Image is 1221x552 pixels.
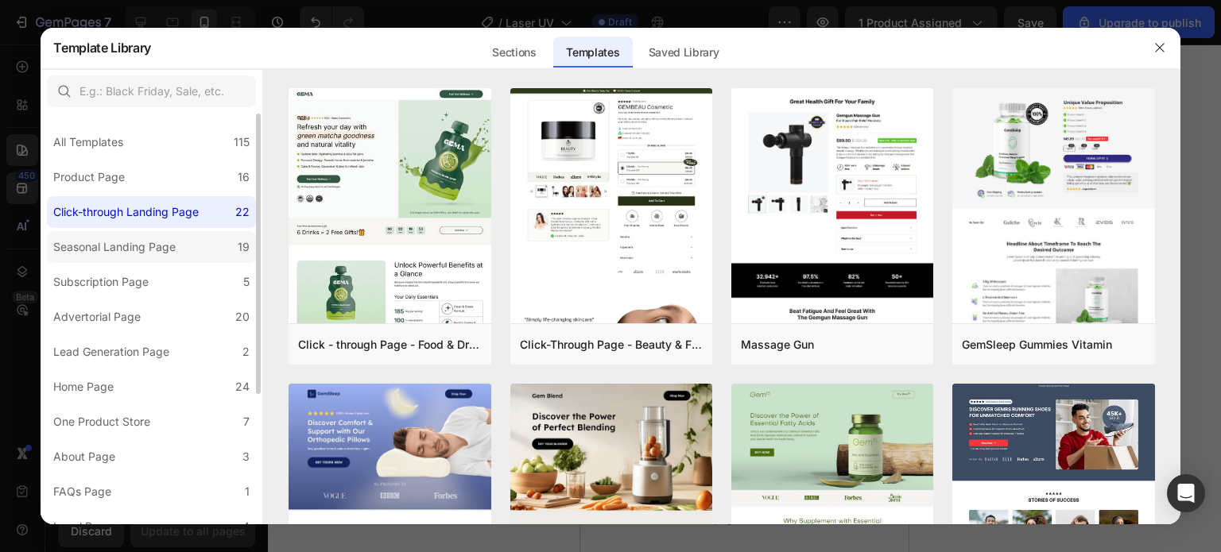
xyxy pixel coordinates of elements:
div: Advertorial Page [53,307,141,326]
div: One Product Store [53,412,150,431]
div: Saved Library [636,37,732,68]
input: E.g.: Black Friday, Sale, etc. [47,75,256,107]
div: 20 [235,307,250,326]
div: Legal Page [53,517,112,536]
div: 115 [234,133,250,152]
div: Seasonal Landing Page [53,237,176,257]
div: Click - through Page - Food & Drink - Matcha Glow Shot [298,335,481,354]
div: 4 [242,517,250,536]
div: Templates [553,37,632,68]
div: Lead Generation Page [53,342,169,361]
div: 5 [243,272,250,291]
div: GemSleep Gummies Vitamin [962,335,1112,354]
div: Subscription Page [53,272,149,291]
div: FAQs Page [53,482,111,501]
div: About Page [53,447,115,466]
div: 3 [242,447,250,466]
div: All Templates [53,133,123,152]
div: Open Intercom Messenger [1167,474,1205,512]
div: Sections [479,37,548,68]
div: 2 [242,342,250,361]
div: Click-through Landing Page [53,203,199,222]
div: Product Page [53,168,125,187]
h2: Mini Călcător SteamZip™ [12,403,316,489]
div: Massage Gun [741,335,814,354]
div: Click-Through Page - Beauty & Fitness - Cosmetic [520,335,703,354]
div: 22 [235,203,250,222]
div: 1 [245,482,250,501]
div: 24 [235,377,250,396]
strong: 🔥 TRANSPORT GRATUIT la comenzi peste 250 RON! RETURNĂRI SIMPLE! PESTE [DATE] CLIENȚI MULȚUMIȚI! C... [2,49,712,62]
div: 7 [243,412,250,431]
div: 16 [238,168,250,187]
h2: Template Library [53,27,151,68]
span: Mobile ( 413 px) [95,8,163,24]
div: Home Page [53,377,114,396]
div: 19 [238,237,250,257]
